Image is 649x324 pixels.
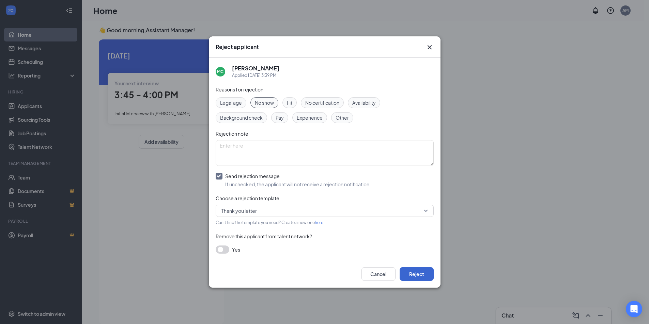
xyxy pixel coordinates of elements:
svg: Cross [426,43,434,51]
a: here [315,220,323,225]
button: Cancel [361,267,396,281]
button: Close [426,43,434,51]
span: Thank you letter [221,206,257,216]
span: Experience [297,114,323,121]
span: Background check [220,114,263,121]
span: Remove this applicant from talent network? [216,233,312,239]
span: Rejection note [216,131,248,137]
span: Legal age [220,99,242,106]
span: Fit [287,99,292,106]
span: Other [336,114,349,121]
div: Applied [DATE] 3:39 PM [232,72,279,79]
span: Reasons for rejection [216,86,263,92]
button: Reject [400,267,434,281]
span: Pay [276,114,284,121]
span: Availability [352,99,376,106]
div: MC [217,69,223,74]
span: Yes [232,245,240,254]
span: Choose a rejection template [216,195,279,201]
h3: Reject applicant [216,43,259,51]
div: Open Intercom Messenger [626,301,642,317]
span: Can't find the template you need? Create a new one . [216,220,324,225]
span: No show [255,99,274,106]
span: No certification [305,99,339,106]
h5: [PERSON_NAME] [232,65,279,72]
